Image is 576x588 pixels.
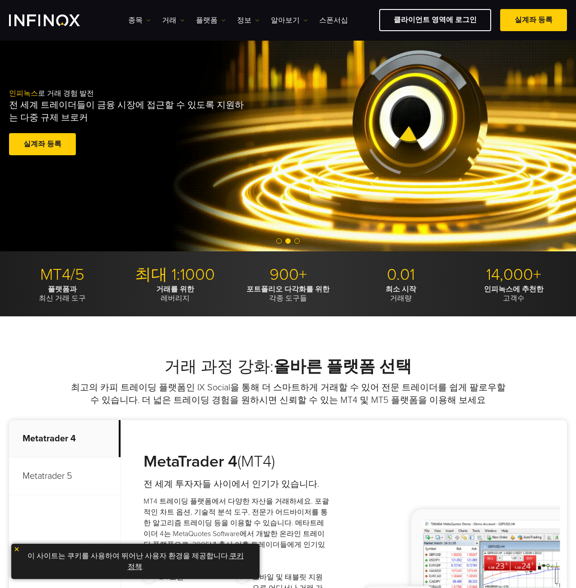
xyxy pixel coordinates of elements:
p: 고객수 [461,285,567,303]
p: 레버리지 [122,285,228,303]
a: 스폰서십 [319,15,348,26]
img: yellow close icon [14,546,20,552]
h2: 거래 과정 강화: [9,357,567,377]
strong: 최소 시작 [386,285,416,294]
strong: 거래를 위한 [156,285,194,294]
strong: 포트폴리오 다각화를 위한 [246,285,330,294]
p: Metatrader 4 [9,420,121,458]
span: Go to slide 2 [285,238,291,244]
p: 이 사이트는 쿠키를 사용하여 뛰어난 사용자 환경을 제공합니다. . [16,548,255,574]
h4: 전 세계 투자자들 사이에서 인기가 있습니다. [144,478,330,491]
a: 알아보기 [271,15,308,26]
a: INFINOX Logo [9,14,101,26]
h3: (MT4) [144,452,330,472]
a: 정보 [237,15,260,26]
p: MT4 트레이딩 플랫폼에서 다양한 자산을 거래하세요. 포괄적인 차트 옵션, 기술적 분석 도구, 전문가 어드바이저를 통한 알고리즘 트레이딩 등을 이용할 수 있습니다. 메타트레이... [144,496,330,561]
a: 클라이언트 영역에 로그인 [379,9,491,31]
p: 최신 거래 도구 [9,285,115,303]
p: 각종 도구들 [235,285,341,303]
p: Metatrader 5 [9,458,121,495]
a: 거래 [162,15,185,26]
span: Go to slide 1 [276,238,282,244]
strong: 올바른 플랫폼 선택 [274,357,412,376]
p: 거래량 [348,285,454,303]
strong: 인피녹스에 추천한 [484,285,543,294]
div: 로 거래 경험 발전 [9,74,305,172]
p: 14,000+ [461,265,567,285]
p: MT4/5 [9,265,115,285]
span: 인피녹스 [9,89,38,98]
a: 실계좌 등록 [500,9,567,31]
a: 종목 [128,15,151,26]
p: 최대 1:1000 [122,265,228,285]
a: 플랫폼 [196,15,226,26]
p: 0.01 [348,265,454,285]
span: Go to slide 3 [294,238,300,244]
p: 최고의 카피 트레이딩 플랫폼인 IX Social을 통해 더 스마트하게 거래할 수 있어 전문 트레이더를 쉽게 팔로우할 수 있습니다. 더 넓은 트레이딩 경험을 원하시면 신뢰할 수... [69,381,507,407]
strong: MetaTrader 4 [144,452,237,471]
p: 전 세계 트레이더들이 금융 시장에 접근할 수 있도록 지원하는 다중 규제 브로커 [9,99,246,124]
a: 실계좌 등록 [9,133,76,155]
strong: 플랫폼과 [48,285,77,294]
p: 900+ [235,265,341,285]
